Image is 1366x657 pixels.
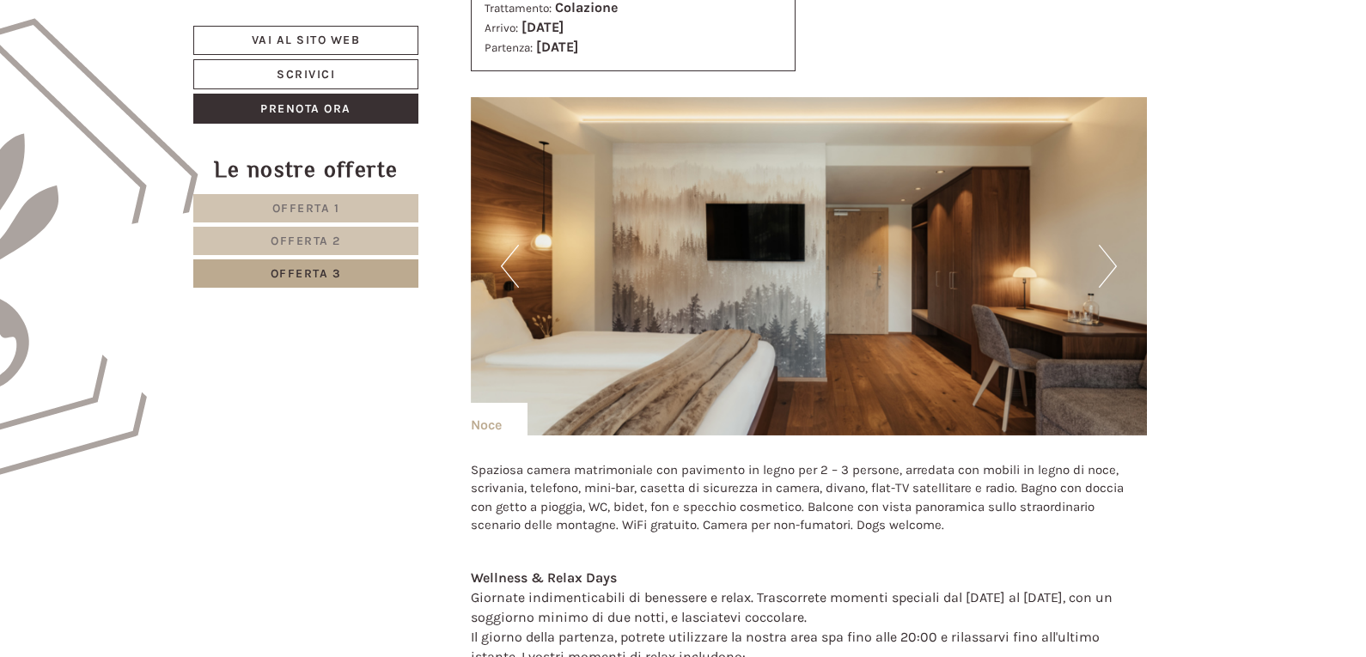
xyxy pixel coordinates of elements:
small: Partenza: [485,41,533,54]
b: [DATE] [521,19,564,35]
small: Trattamento: [485,2,552,15]
div: mercoledì [291,13,384,42]
span: Offerta 3 [271,266,342,281]
button: Next [1099,245,1117,288]
b: [DATE] [536,39,578,55]
a: Vai al sito web [193,26,418,55]
button: Invia [586,453,676,483]
div: Wellness & Relax Days [471,569,1148,588]
a: Prenota ora [193,94,418,124]
span: Offerta 1 [272,201,340,216]
div: Le nostre offerte [193,154,418,186]
div: Buon giorno, come possiamo aiutarla? [13,46,278,99]
button: Previous [501,245,519,288]
a: Scrivici [193,59,418,89]
small: Arrivo: [485,21,518,34]
small: 16:34 [26,83,270,95]
p: Spaziosa camera matrimoniale con pavimento in legno per 2 – 3 persone, arredata con mobili in leg... [471,461,1148,535]
img: image [471,97,1148,435]
div: Hotel B&B Feldmessner [26,50,270,64]
div: Noce [471,403,527,435]
span: Offerta 2 [271,234,341,248]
